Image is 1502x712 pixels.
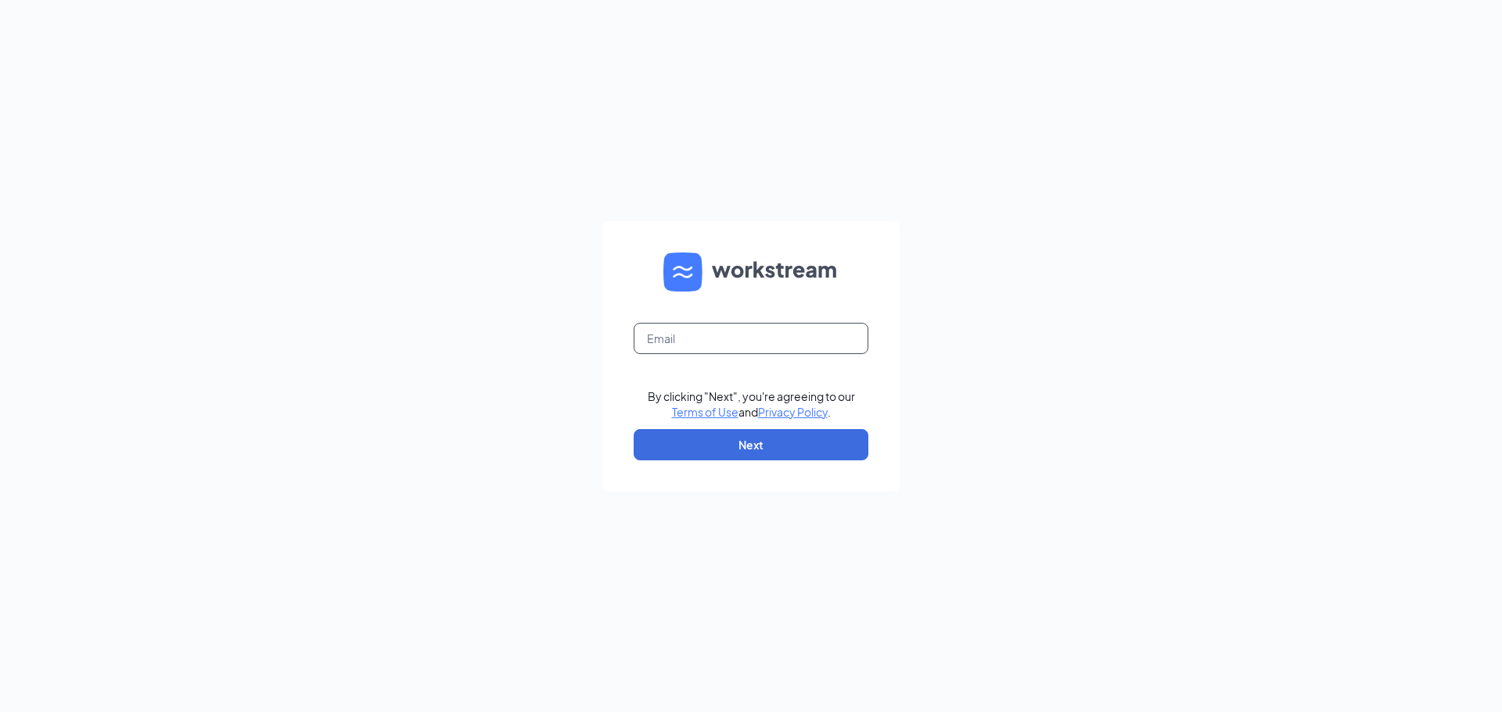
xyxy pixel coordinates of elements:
[663,252,839,292] img: WS logo and Workstream text
[672,405,738,419] a: Terms of Use
[758,405,828,419] a: Privacy Policy
[648,388,855,420] div: By clicking "Next", you're agreeing to our and .
[634,323,868,354] input: Email
[634,429,868,460] button: Next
